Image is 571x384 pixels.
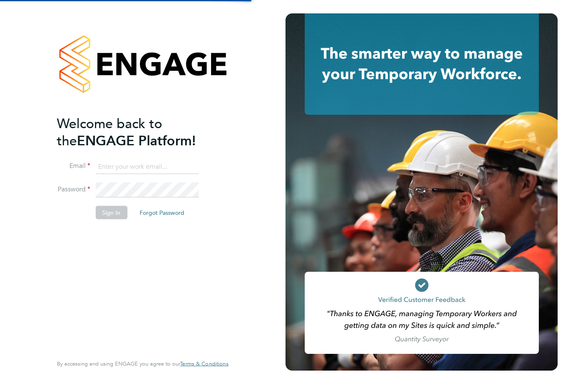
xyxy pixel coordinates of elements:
h2: ENGAGE Platform! [57,115,220,149]
input: Enter your work email... [95,159,199,174]
span: Welcome back to the [57,115,162,149]
span: By accessing and using ENGAGE you agree to our [57,360,228,367]
a: Terms & Conditions [180,361,228,367]
label: Password [57,185,90,194]
button: Forgot Password [133,206,191,219]
button: Sign In [95,206,127,219]
label: Email [57,162,90,170]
